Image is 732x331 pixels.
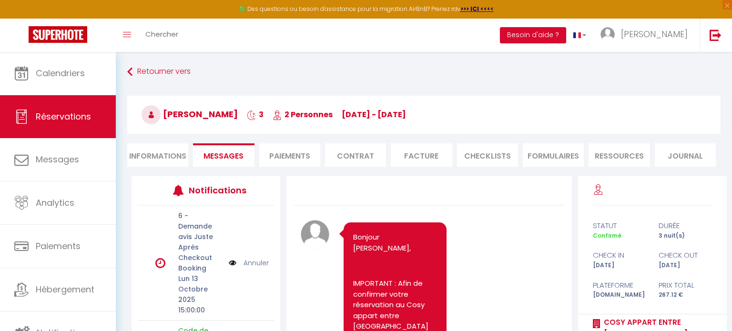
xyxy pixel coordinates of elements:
[301,220,329,249] img: avatar.png
[587,291,652,300] div: [DOMAIN_NAME]
[600,27,615,41] img: ...
[655,143,716,167] li: Journal
[593,231,621,240] span: Confirmé
[203,150,244,161] span: Messages
[710,29,722,41] img: logout
[652,280,718,291] div: Prix total
[652,220,718,231] div: durée
[247,109,264,120] span: 3
[36,153,79,165] span: Messages
[36,197,74,209] span: Analytics
[652,291,718,300] div: 267.12 €
[587,261,652,270] div: [DATE]
[36,110,91,122] span: Réservations
[457,143,518,167] li: CHECKLISTS
[189,180,245,201] h3: Notifications
[29,26,87,43] img: Super Booking
[621,28,688,40] span: [PERSON_NAME]
[500,27,566,43] button: Besoin d'aide ?
[36,240,81,252] span: Paiements
[587,280,652,291] div: Plateforme
[353,232,437,253] p: Bonjour [PERSON_NAME],
[523,143,584,167] li: FORMULAIRES
[229,258,236,268] img: NO IMAGE
[593,19,700,52] a: ... [PERSON_NAME]
[127,143,188,167] li: Informations
[587,220,652,231] div: statut
[342,109,406,120] span: [DATE] - [DATE]
[36,283,94,295] span: Hébergement
[273,109,333,120] span: 2 Personnes
[460,5,494,13] a: >>> ICI <<<<
[142,108,238,120] span: [PERSON_NAME]
[138,19,185,52] a: Chercher
[652,261,718,270] div: [DATE]
[589,143,650,167] li: Ressources
[259,143,320,167] li: Paiements
[36,67,85,79] span: Calendriers
[391,143,452,167] li: Facture
[178,211,223,273] p: 6 - Demande avis Juste Après Checkout Booking
[145,29,178,39] span: Chercher
[127,63,721,80] a: Retourner vers
[178,273,223,315] p: Lun 13 Octobre 2025 15:00:00
[244,258,269,268] a: Annuler
[325,143,386,167] li: Contrat
[587,250,652,261] div: check in
[652,250,718,261] div: check out
[652,231,718,241] div: 3 nuit(s)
